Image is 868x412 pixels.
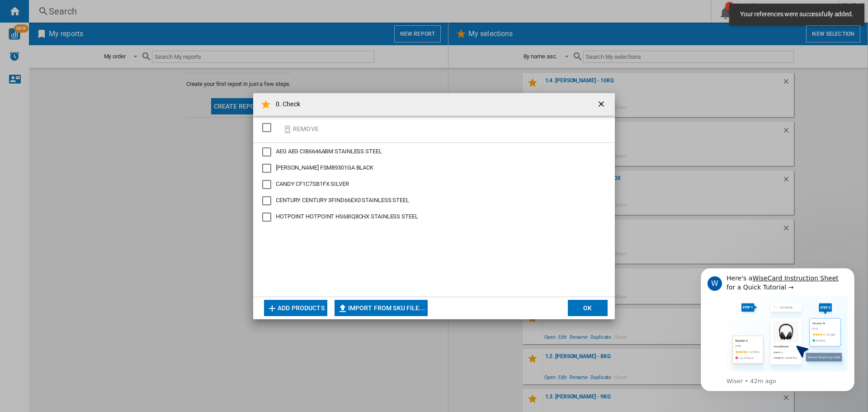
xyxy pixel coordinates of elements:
span: [PERSON_NAME] FSM89301GA BLACK [276,164,373,171]
span: CANDY CF1C7SB1FX SILVER [276,180,349,187]
md-checkbox: HOTPOINT HS68IQ8CHX STAINLESS STEEL [262,213,606,222]
md-checkbox: AEG CIB6646ABM STAINLESS STEEL [262,147,599,156]
span: HOTPOINT HOTPOINT HS68IQ8CHX STAINLESS STEEL [276,213,418,220]
button: getI18NText('BUTTONS.CLOSE_DIALOG') [593,95,611,114]
md-checkbox: BEKO FSM89301GA BLACK [262,164,599,173]
span: CENTURY CENTURY 3FIND66EX0 STAINLESS STEEL [276,197,409,204]
button: Add products [264,300,327,316]
md-checkbox: CANDY CF1C7SB1FX SILVER [262,180,599,189]
span: AEG AEG CIB6646ABM STAINLESS STEEL [276,148,382,155]
md-checkbox: SELECTIONS.EDITION_POPUP.SELECT_DESELECT [262,120,276,135]
h4: 0. Check [271,100,300,109]
md-checkbox: CENTURY 3FIND66EX0 STAINLESS STEEL [262,196,599,205]
button: Remove [279,118,321,140]
button: Import from SKU file... [335,300,428,316]
button: OK [568,300,608,316]
span: Your references were successfully added. [737,10,856,19]
ng-md-icon: getI18NText('BUTTONS.CLOSE_DIALOG') [597,99,608,110]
